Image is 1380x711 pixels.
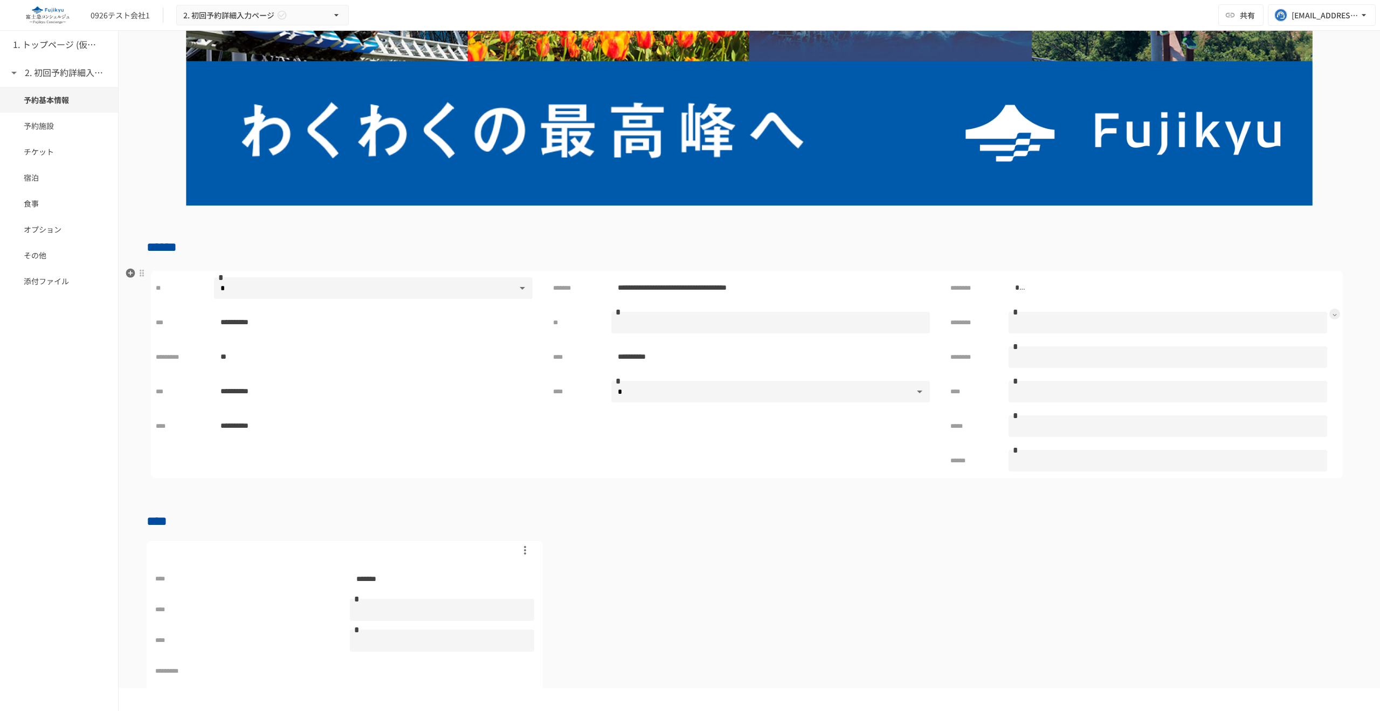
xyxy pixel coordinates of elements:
[25,66,111,80] h6: 2. 初回予約詳細入力ページ
[1218,4,1264,26] button: 共有
[1268,4,1376,26] button: [EMAIL_ADDRESS][DOMAIN_NAME]
[24,275,94,287] span: 添付ファイル
[24,249,94,261] span: その他
[1240,9,1255,21] span: 共有
[24,223,94,235] span: オプション
[24,94,94,106] span: 予約基本情報
[183,9,274,22] span: 2. 初回予約詳細入力ページ
[24,197,94,209] span: 食事
[13,6,82,24] img: eQeGXtYPV2fEKIA3pizDiVdzO5gJTl2ahLbsPaD2E4R
[91,10,150,21] div: 0926テスト会社1
[24,146,94,158] span: チケット
[24,120,94,132] span: 予約施設
[13,38,99,52] h6: 1. トップページ (仮予約一覧)
[24,172,94,183] span: 宿泊
[1292,9,1358,22] div: [EMAIL_ADDRESS][DOMAIN_NAME]
[176,5,349,26] button: 2. 初回予約詳細入力ページ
